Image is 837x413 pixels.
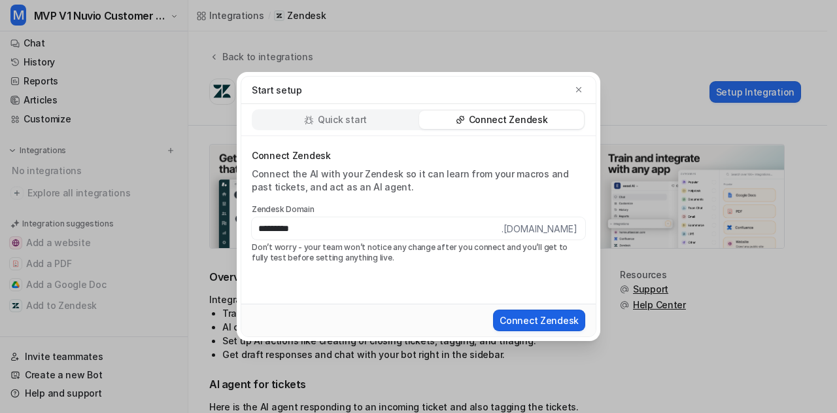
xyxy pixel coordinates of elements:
[252,83,302,97] p: Start setup
[469,113,548,126] p: Connect Zendesk
[502,217,585,240] span: .[DOMAIN_NAME]
[252,149,585,162] p: Connect Zendesk
[318,113,367,126] p: Quick start
[252,168,585,194] p: Connect the AI with your Zendesk so it can learn from your macros and past tickets, and act as an...
[493,310,585,331] button: Connect Zendesk
[252,204,585,215] label: Zendesk Domain
[252,242,585,263] p: Don’t worry - your team won’t notice any change after you connect and you’ll get to fully test be...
